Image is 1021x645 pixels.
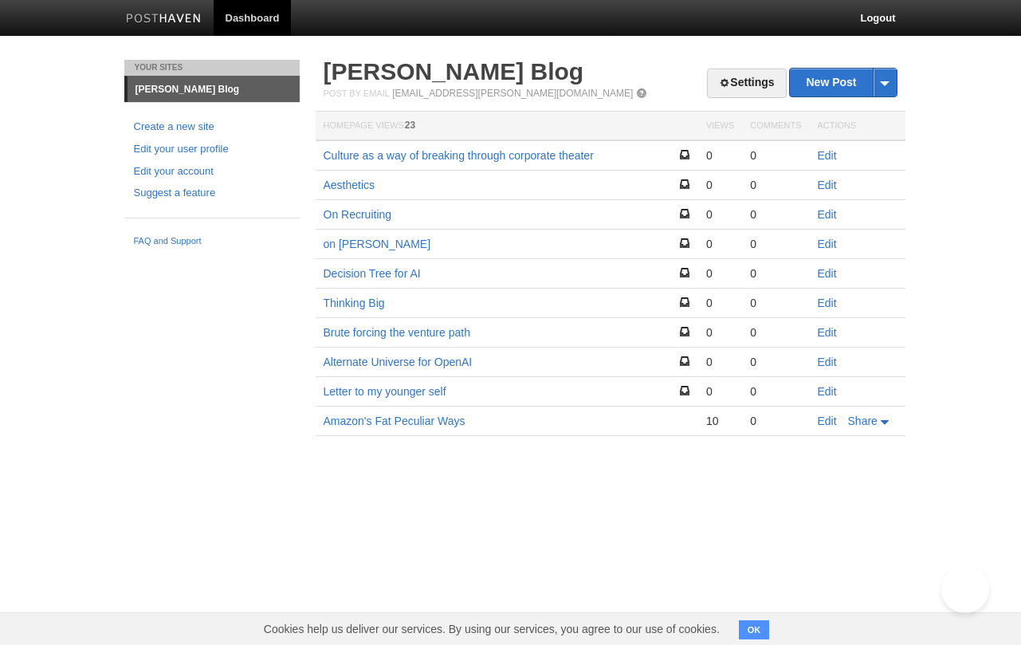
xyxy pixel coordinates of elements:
[818,356,837,368] a: Edit
[818,179,837,191] a: Edit
[818,208,837,221] a: Edit
[126,14,202,26] img: Posthaven-bar
[324,58,584,85] a: [PERSON_NAME] Blog
[706,384,734,399] div: 0
[706,325,734,340] div: 0
[706,148,734,163] div: 0
[810,112,905,141] th: Actions
[128,77,300,102] a: [PERSON_NAME] Blog
[134,119,290,136] a: Create a new site
[750,237,801,251] div: 0
[818,238,837,250] a: Edit
[750,355,801,369] div: 0
[134,234,290,249] a: FAQ and Support
[706,207,734,222] div: 0
[706,296,734,310] div: 0
[941,565,989,613] iframe: Help Scout Beacon - Open
[324,297,385,309] a: Thinking Big
[750,325,801,340] div: 0
[324,238,431,250] a: on [PERSON_NAME]
[324,385,446,398] a: Letter to my younger self
[324,267,421,280] a: Decision Tree for AI
[818,149,837,162] a: Edit
[324,88,390,98] span: Post by Email
[818,385,837,398] a: Edit
[818,326,837,339] a: Edit
[248,613,736,645] span: Cookies help us deliver our services. By using our services, you agree to our use of cookies.
[134,163,290,180] a: Edit your account
[392,88,633,99] a: [EMAIL_ADDRESS][PERSON_NAME][DOMAIN_NAME]
[324,356,473,368] a: Alternate Universe for OpenAI
[706,355,734,369] div: 0
[324,208,392,221] a: On Recruiting
[324,149,594,162] a: Culture as a way of breaking through corporate theater
[750,384,801,399] div: 0
[706,237,734,251] div: 0
[750,266,801,281] div: 0
[750,148,801,163] div: 0
[324,415,465,427] a: Amazon's Fat Peculiar Ways
[405,120,415,131] span: 23
[750,414,801,428] div: 0
[707,69,786,98] a: Settings
[750,296,801,310] div: 0
[124,60,300,76] li: Your Sites
[698,112,742,141] th: Views
[739,620,770,639] button: OK
[790,69,896,96] a: New Post
[134,185,290,202] a: Suggest a feature
[818,297,837,309] a: Edit
[848,415,878,427] span: Share
[818,415,837,427] a: Edit
[134,141,290,158] a: Edit your user profile
[706,178,734,192] div: 0
[750,178,801,192] div: 0
[750,207,801,222] div: 0
[706,266,734,281] div: 0
[706,414,734,428] div: 10
[742,112,809,141] th: Comments
[324,179,375,191] a: Aesthetics
[316,112,698,141] th: Homepage Views
[324,326,470,339] a: Brute forcing the venture path
[818,267,837,280] a: Edit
